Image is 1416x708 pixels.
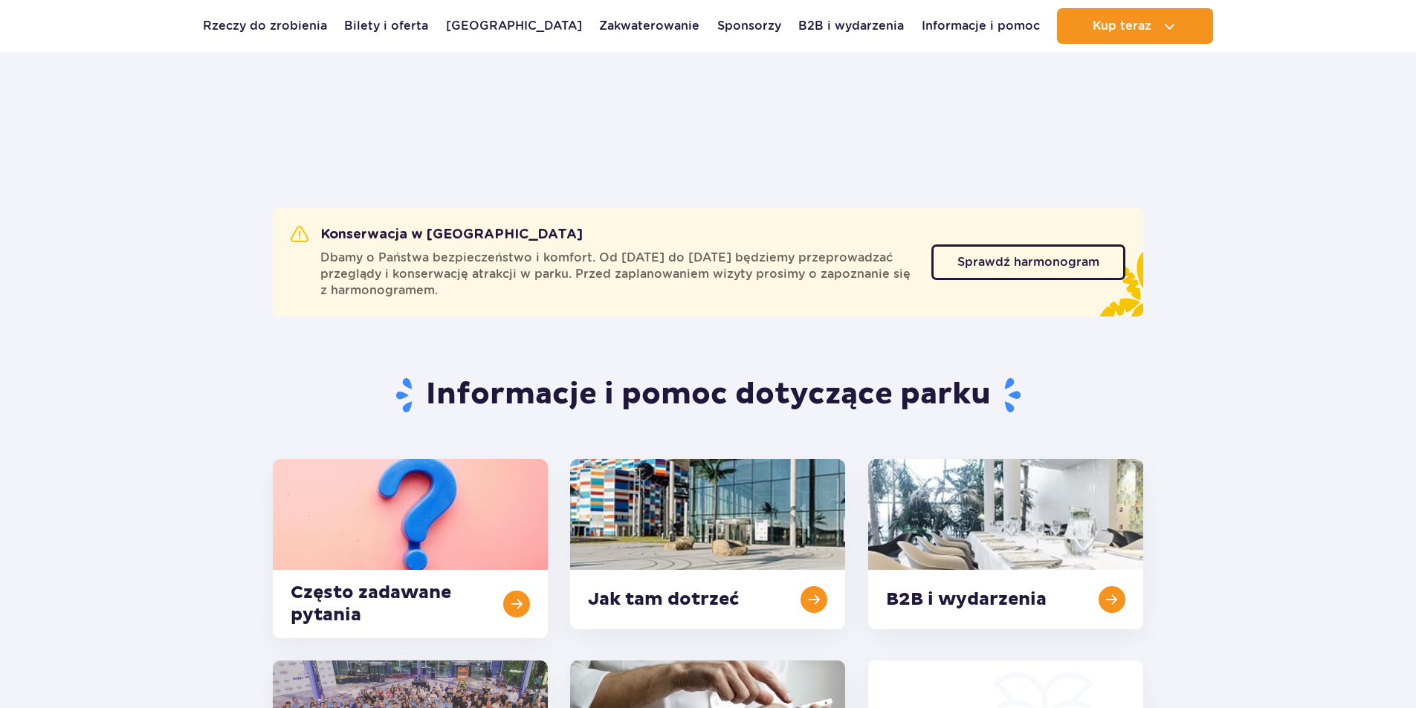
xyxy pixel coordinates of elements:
[203,8,327,44] a: Rzeczy do zrobienia
[922,19,1040,33] font: Informacje i pomoc
[203,19,327,33] font: Rzeczy do zrobienia
[798,19,904,33] font: B2B i wydarzenia
[446,8,582,44] a: [GEOGRAPHIC_DATA]
[717,8,781,44] a: Sponsorzy
[931,244,1125,280] a: Sprawdź harmonogram
[599,8,699,44] a: Zakwaterowanie
[344,19,428,33] font: Bilety i oferta
[446,19,582,33] font: [GEOGRAPHIC_DATA]
[320,250,911,297] font: Dbamy o Państwa bezpieczeństwo i komfort. Od [DATE] do [DATE] będziemy przeprowadzać przeglądy i ...
[599,19,699,33] font: Zakwaterowanie
[1057,8,1213,44] button: Kup teraz
[320,228,583,241] font: Konserwacja w [GEOGRAPHIC_DATA]
[798,8,904,44] a: B2B i wydarzenia
[717,19,781,33] font: Sponsorzy
[922,8,1040,44] a: Informacje i pomoc
[426,376,991,413] font: Informacje i pomoc dotyczące parku
[344,8,428,44] a: Bilety i oferta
